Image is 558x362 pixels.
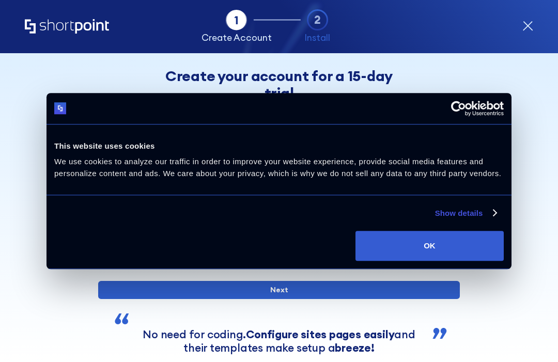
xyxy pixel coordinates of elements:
div: This website uses cookies [54,140,504,152]
a: Usercentrics Cookiebot - opens in a new window [413,101,504,116]
button: OK [355,231,504,261]
a: Show details [435,207,496,219]
img: logo [54,103,66,115]
span: We use cookies to analyze our traffic in order to improve your website experience, provide social... [54,157,501,178]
